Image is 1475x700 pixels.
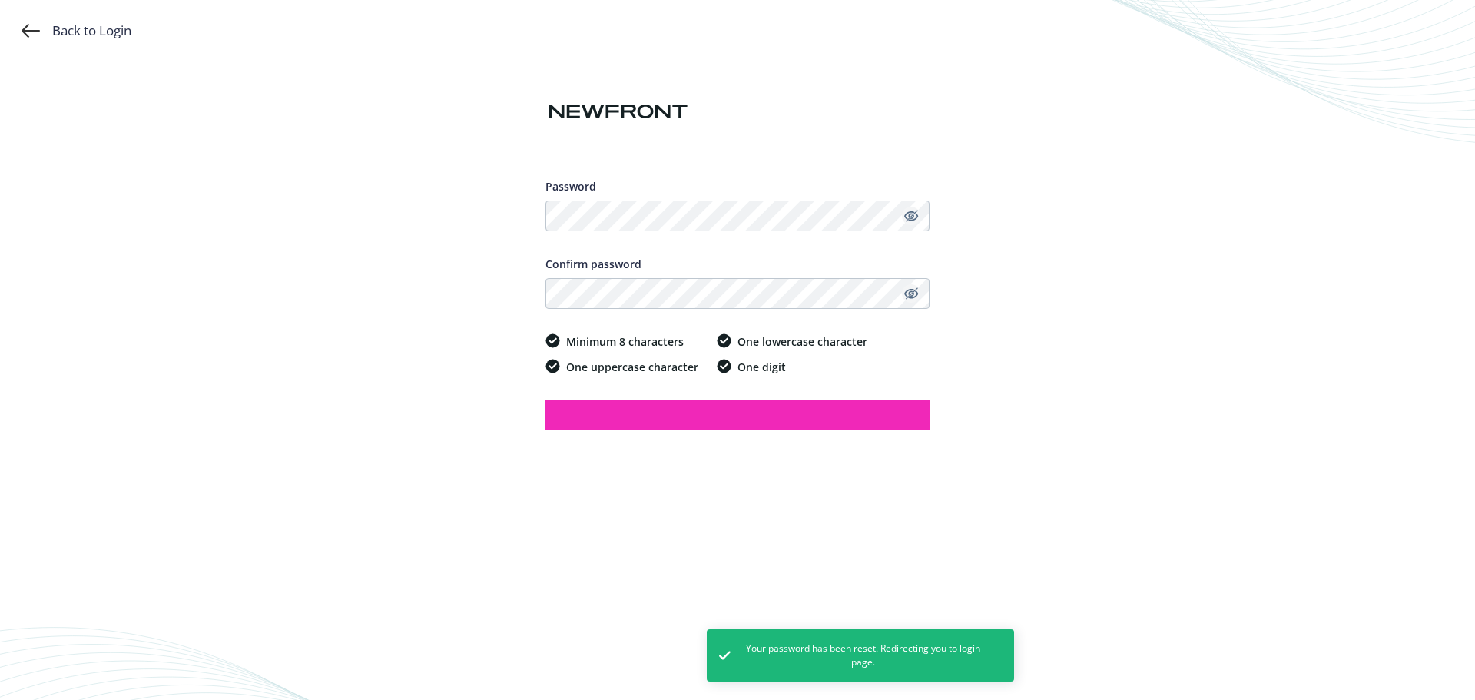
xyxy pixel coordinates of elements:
span: Set new password [690,407,785,422]
span: Minimum 8 characters [566,333,684,350]
span: One uppercase character [566,359,698,375]
a: Back to Login [22,22,131,40]
span: Confirm password [545,257,641,271]
a: Hide password [902,284,920,303]
span: Password [545,179,596,194]
img: Newfront logo [545,98,691,125]
span: One digit [737,359,786,375]
a: Hide password [902,207,920,225]
span: Your password has been reset. Redirecting you to login page. [743,642,983,669]
button: Set new password [545,400,930,430]
span: One lowercase character [737,333,867,350]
